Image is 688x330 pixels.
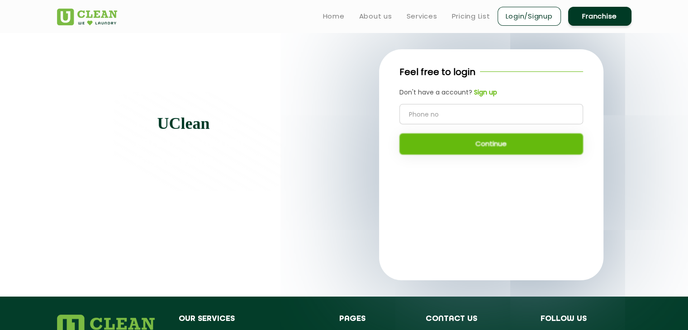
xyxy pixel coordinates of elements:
[474,88,497,97] b: Sign up
[359,11,392,22] a: About us
[568,7,631,26] a: Franchise
[136,114,259,169] p: Let take care of your first impressions
[472,88,497,97] a: Sign up
[399,104,583,124] input: Phone no
[157,114,209,132] b: UClean
[109,80,142,106] img: quote-img
[399,65,475,79] p: Feel free to login
[399,88,472,97] span: Don't have a account?
[323,11,345,22] a: Home
[452,11,490,22] a: Pricing List
[498,7,561,26] a: Login/Signup
[57,9,117,25] img: UClean Laundry and Dry Cleaning
[407,11,437,22] a: Services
